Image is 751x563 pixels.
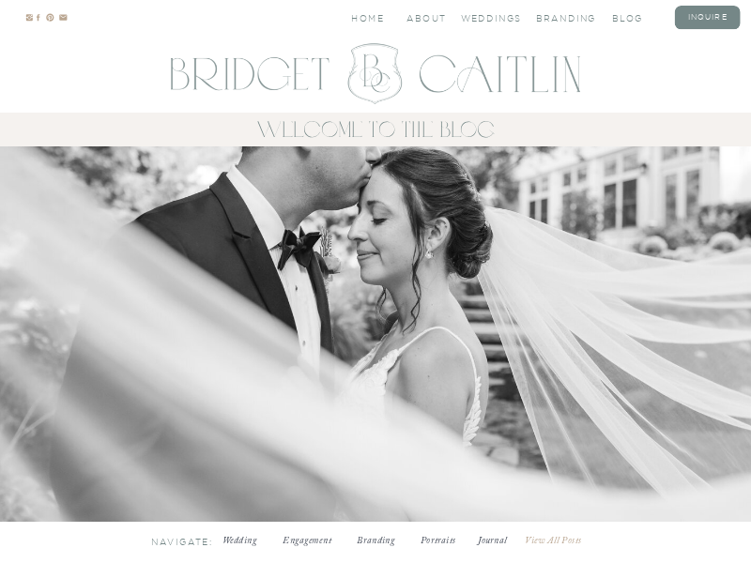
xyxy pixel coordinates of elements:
a: About [406,12,444,23]
a: Home [351,12,386,23]
a: Journal [474,534,512,546]
a: Branding [352,534,399,546]
a: Weddings [461,12,511,23]
a: inquire [682,12,732,23]
a: Wedding [219,534,259,546]
h3: Navigate: [151,535,201,545]
h2: welcome to The Blog [87,114,664,146]
a: branding [536,12,586,23]
a: Portraits [420,534,457,546]
a: blog [612,12,662,23]
a: Engagement [278,534,337,546]
a: View All Posts [525,534,600,546]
